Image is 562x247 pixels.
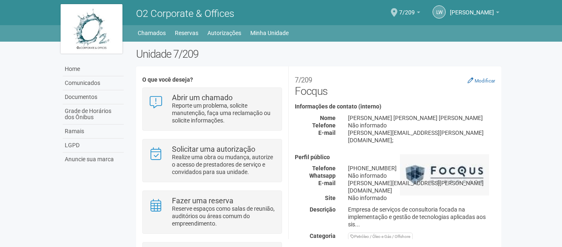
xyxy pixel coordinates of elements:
[318,180,336,186] strong: E-mail
[342,165,501,172] div: [PHONE_NUMBER]
[172,153,275,176] p: Realize uma obra ou mudança, autorize o acesso de prestadores de serviço e convidados para sua un...
[295,104,495,110] h4: Informações de contato (interno)
[172,205,275,227] p: Reserve espaços como salas de reunião, auditórios ou áreas comum do empreendimento.
[149,146,275,176] a: Solicitar uma autorização Realize uma obra ou mudança, autorize o acesso de prestadores de serviç...
[310,233,336,239] strong: Categoria
[149,197,275,227] a: Fazer uma reserva Reserve espaços como salas de reunião, auditórios ou áreas comum do empreendime...
[142,77,282,83] h4: O que você deseja?
[450,1,494,16] span: Lara Wagner
[399,10,420,17] a: 7/209
[63,139,124,153] a: LGPD
[348,233,413,240] div: Petróleo / Óleo e Gás / Offshore
[63,76,124,90] a: Comunicados
[320,115,336,121] strong: Nome
[342,172,501,179] div: Não informado
[207,27,241,39] a: Autorizações
[399,1,415,16] span: 7/209
[475,78,495,84] small: Modificar
[136,8,234,19] span: O2 Corporate & Offices
[342,179,501,194] div: [PERSON_NAME][EMAIL_ADDRESS][PERSON_NAME][DOMAIN_NAME]
[309,172,336,179] strong: Whatsapp
[63,104,124,125] a: Grade de Horários dos Ônibus
[433,5,446,19] a: LW
[250,27,289,39] a: Minha Unidade
[61,4,122,54] img: logo.jpg
[295,154,495,160] h4: Perfil público
[342,194,501,202] div: Não informado
[342,129,501,144] div: [PERSON_NAME][EMAIL_ADDRESS][PERSON_NAME][DOMAIN_NAME];
[172,145,255,153] strong: Solicitar uma autorização
[468,77,495,84] a: Modificar
[400,154,489,195] img: business.png
[172,93,233,102] strong: Abrir um chamado
[310,206,336,213] strong: Descrição
[312,122,336,129] strong: Telefone
[450,10,499,17] a: [PERSON_NAME]
[342,122,501,129] div: Não informado
[63,90,124,104] a: Documentos
[138,27,166,39] a: Chamados
[295,76,312,84] small: 7/209
[325,195,336,201] strong: Site
[342,114,501,122] div: [PERSON_NAME] [PERSON_NAME] [PERSON_NAME]
[63,125,124,139] a: Ramais
[172,196,233,205] strong: Fazer uma reserva
[63,62,124,76] a: Home
[63,153,124,166] a: Anuncie sua marca
[136,48,502,60] h2: Unidade 7/209
[318,129,336,136] strong: E-mail
[149,94,275,124] a: Abrir um chamado Reporte um problema, solicite manutenção, faça uma reclamação ou solicite inform...
[172,102,275,124] p: Reporte um problema, solicite manutenção, faça uma reclamação ou solicite informações.
[295,73,495,97] h2: Focqus
[342,206,501,228] div: Empresa de serviços de consultoria focada na implementação e gestão de tecnologias aplicadas aos ...
[312,165,336,172] strong: Telefone
[175,27,198,39] a: Reservas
